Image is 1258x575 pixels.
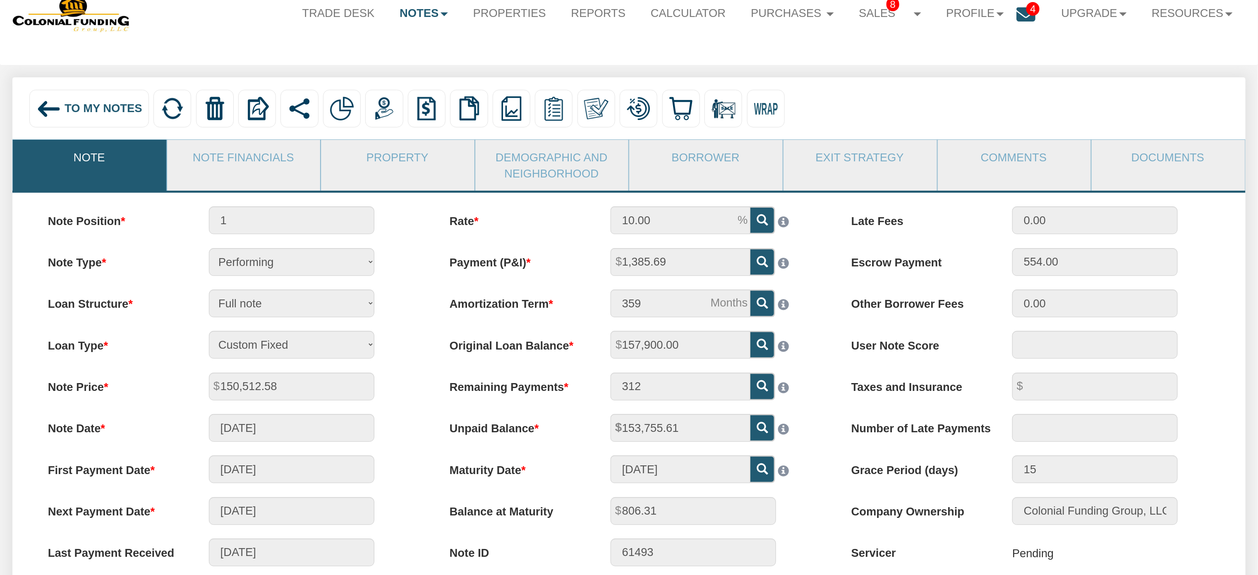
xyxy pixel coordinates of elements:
input: MM/DD/YYYY [209,414,374,442]
label: Late Fees [837,206,998,229]
label: Next Payment Date [34,497,195,520]
label: Taxes and Insurance [837,373,998,395]
label: Balance at Maturity [436,497,597,520]
span: To My Notes [65,102,142,115]
img: reports.png [499,96,524,121]
img: trash.png [203,96,227,121]
img: history.png [415,96,439,121]
img: share.svg [288,96,312,121]
img: payment.png [372,96,397,121]
label: Maturity Date [436,455,597,478]
a: Borrower [629,140,782,174]
label: Last Payment Received [34,539,195,561]
img: make_own.png [584,96,609,121]
img: wrap.svg [754,96,778,121]
a: Property [321,140,474,174]
img: partial.png [330,96,354,121]
label: Loan Structure [34,290,195,312]
input: MM/DD/YYYY [611,455,750,483]
label: Loan Type [34,331,195,353]
a: Documents [1092,140,1244,174]
label: Escrow Payment [837,248,998,271]
label: Note Date [34,414,195,436]
span: 4 [1026,2,1040,16]
img: copy.png [457,96,482,121]
input: MM/DD/YYYY [209,455,374,483]
a: Comments [938,140,1090,174]
input: MM/DD/YYYY [209,539,374,566]
img: serviceOrders.png [542,96,566,121]
label: Amortization Term [436,290,597,312]
label: Note Price [34,373,195,395]
label: Note Position [34,206,195,229]
img: back_arrow_left_icon.svg [36,96,62,122]
img: loan_mod.png [626,96,651,121]
label: User Note Score [837,331,998,353]
label: Note Type [34,248,195,271]
img: sale_remove.png [711,96,736,121]
label: Unpaid Balance [436,414,597,436]
label: Rate [436,206,597,229]
a: Demographic and Neighborhood [475,140,628,191]
img: export.svg [245,96,269,121]
label: Original Loan Balance [436,331,597,353]
label: Servicer [837,539,998,561]
label: Note ID [436,539,597,561]
div: Pending [1012,539,1054,568]
a: Exit Strategy [784,140,936,174]
img: buy.svg [669,96,693,121]
a: Note [13,140,165,174]
label: Number of Late Payments [837,414,998,436]
input: MM/DD/YYYY [209,497,374,525]
label: Company Ownership [837,497,998,520]
a: Note Financials [167,140,320,174]
label: Payment (P&I) [436,248,597,271]
label: Other Borrower Fees [837,290,998,312]
label: First Payment Date [34,455,195,478]
label: Remaining Payments [436,373,597,395]
input: This field can contain only numeric characters [611,206,750,234]
label: Grace Period (days) [837,455,998,478]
